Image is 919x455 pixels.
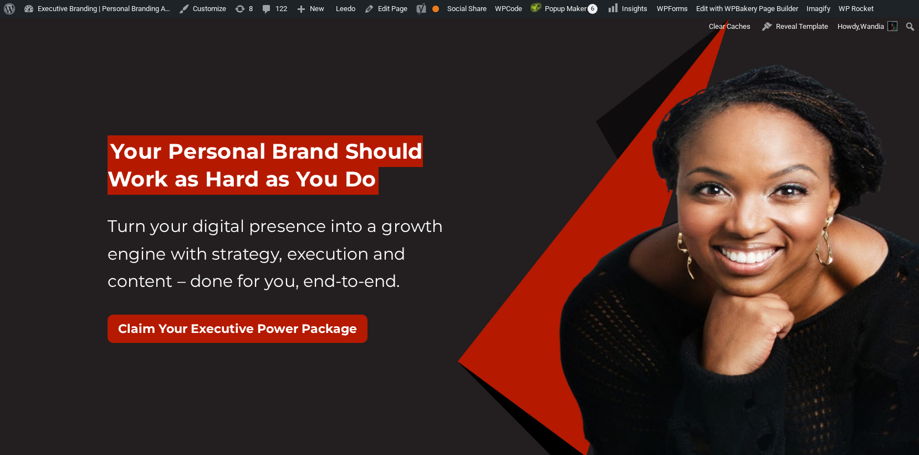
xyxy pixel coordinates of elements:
[588,4,598,14] span: 6
[776,18,828,36] span: Reveal Template
[432,6,439,12] div: OK
[108,213,451,295] p: Turn your digital presence into a growth engine with strategy, execution and content – done for y...
[703,18,756,36] div: Clear Caches
[108,315,367,343] button: Claim Your Executive Power Package
[108,135,423,195] span: Your Personal Brand Should Work as Hard as You Do
[860,22,884,31] span: Wandia
[834,18,902,36] a: Howdy,
[622,4,647,13] span: Insights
